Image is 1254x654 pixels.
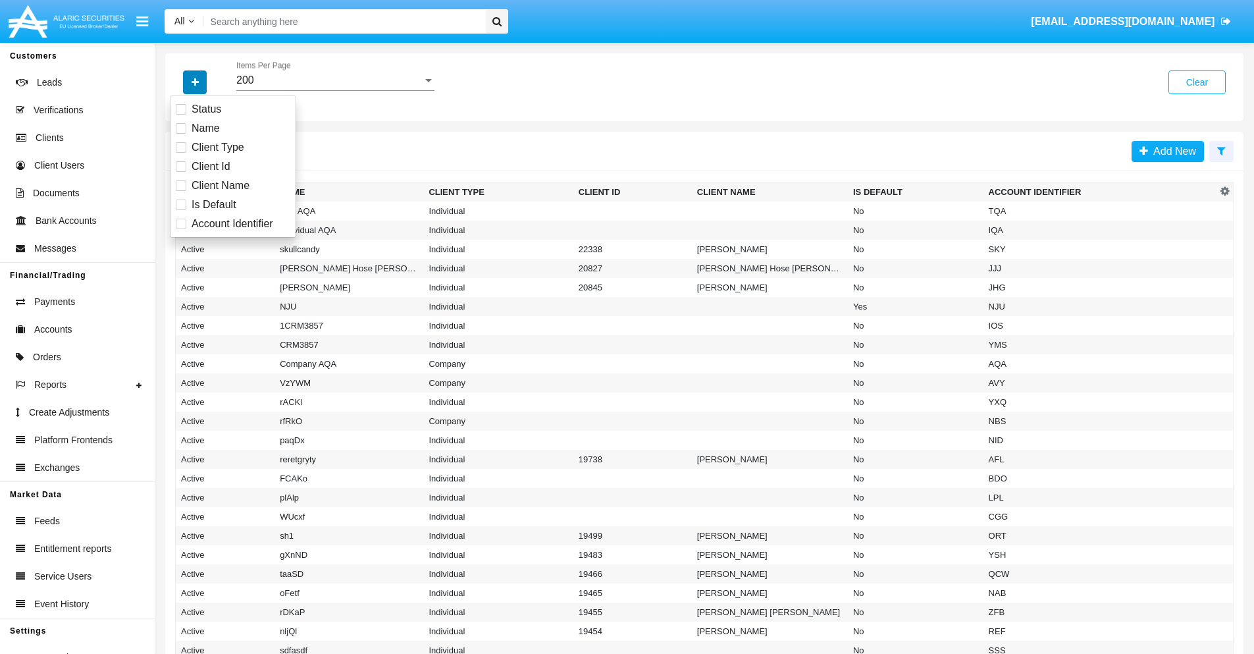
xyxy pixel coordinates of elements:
[983,526,1217,545] td: ORT
[848,564,983,584] td: No
[423,584,573,603] td: Individual
[848,259,983,278] td: No
[34,570,91,584] span: Service Users
[274,335,423,354] td: CRM3857
[192,101,221,117] span: Status
[274,450,423,469] td: reretgryty
[176,450,275,469] td: Active
[983,221,1217,240] td: IQA
[34,103,83,117] span: Verifications
[36,214,97,228] span: Bank Accounts
[848,316,983,335] td: No
[34,242,76,256] span: Messages
[983,584,1217,603] td: NAB
[573,182,692,202] th: Client ID
[848,202,983,221] td: No
[423,393,573,412] td: Individual
[983,182,1217,202] th: Account Identifier
[692,622,848,641] td: [PERSON_NAME]
[983,488,1217,507] td: LPL
[1025,3,1238,40] a: [EMAIL_ADDRESS][DOMAIN_NAME]
[36,131,64,145] span: Clients
[176,259,275,278] td: Active
[192,140,244,155] span: Client Type
[983,450,1217,469] td: AFL
[573,450,692,469] td: 19738
[423,488,573,507] td: Individual
[573,278,692,297] td: 20845
[692,564,848,584] td: [PERSON_NAME]
[1031,16,1215,27] span: [EMAIL_ADDRESS][DOMAIN_NAME]
[274,584,423,603] td: oFetf
[848,469,983,488] td: No
[423,622,573,641] td: Individual
[274,297,423,316] td: NJU
[848,393,983,412] td: No
[692,240,848,259] td: [PERSON_NAME]
[423,564,573,584] td: Individual
[1132,141,1204,162] a: Add New
[192,121,220,136] span: Name
[423,182,573,202] th: Client Type
[274,354,423,373] td: Company AQA
[983,202,1217,221] td: TQA
[236,74,254,86] span: 200
[34,514,60,528] span: Feeds
[274,316,423,335] td: 1CRM3857
[7,2,126,41] img: Logo image
[423,431,573,450] td: Individual
[176,412,275,431] td: Active
[423,526,573,545] td: Individual
[848,507,983,526] td: No
[848,373,983,393] td: No
[848,584,983,603] td: No
[274,488,423,507] td: plAlp
[692,450,848,469] td: [PERSON_NAME]
[274,603,423,622] td: rDKaP
[274,622,423,641] td: nljQl
[423,469,573,488] td: Individual
[274,564,423,584] td: taaSD
[983,373,1217,393] td: AVY
[33,350,61,364] span: Orders
[692,584,848,603] td: [PERSON_NAME]
[983,412,1217,431] td: NBS
[848,182,983,202] th: Is Default
[573,259,692,278] td: 20827
[573,622,692,641] td: 19454
[692,526,848,545] td: [PERSON_NAME]
[423,278,573,297] td: Individual
[176,240,275,259] td: Active
[176,373,275,393] td: Active
[34,542,112,556] span: Entitlement reports
[274,373,423,393] td: VzYWM
[573,603,692,622] td: 19455
[983,431,1217,450] td: NID
[423,373,573,393] td: Company
[983,335,1217,354] td: YMS
[165,14,204,28] a: All
[573,584,692,603] td: 19465
[274,259,423,278] td: [PERSON_NAME] Hose [PERSON_NAME]
[204,9,481,34] input: Search
[274,182,423,202] th: Name
[848,297,983,316] td: Yes
[176,584,275,603] td: Active
[176,507,275,526] td: Active
[692,278,848,297] td: [PERSON_NAME]
[274,526,423,545] td: sh1
[176,564,275,584] td: Active
[848,622,983,641] td: No
[983,259,1217,278] td: JJJ
[176,297,275,316] td: Active
[692,182,848,202] th: Client Name
[692,259,848,278] td: [PERSON_NAME] Hose [PERSON_NAME]
[423,545,573,564] td: Individual
[34,159,84,173] span: Client Users
[848,545,983,564] td: No
[176,335,275,354] td: Active
[423,297,573,316] td: Individual
[848,335,983,354] td: No
[983,354,1217,373] td: AQA
[274,507,423,526] td: WUcxf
